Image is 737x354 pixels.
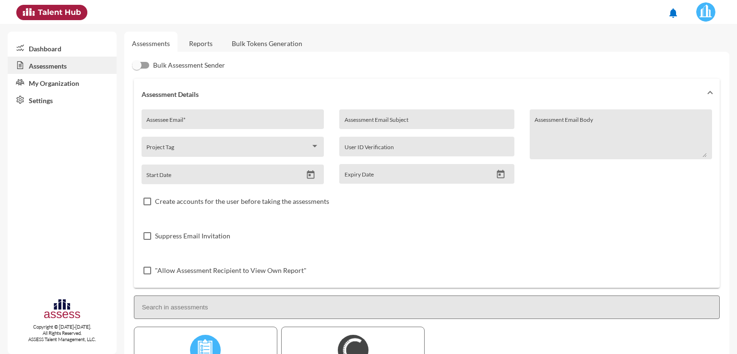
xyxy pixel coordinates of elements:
[134,79,720,109] mat-expansion-panel-header: Assessment Details
[8,74,117,91] a: My Organization
[8,39,117,57] a: Dashboard
[142,90,701,98] mat-panel-title: Assessment Details
[224,32,310,55] a: Bulk Tokens Generation
[153,59,225,71] span: Bulk Assessment Sender
[302,170,319,180] button: Open calendar
[155,230,230,242] span: Suppress Email Invitation
[181,32,220,55] a: Reports
[132,39,170,47] a: Assessments
[667,7,679,19] mat-icon: notifications
[134,109,720,288] div: Assessment Details
[43,298,81,321] img: assesscompany-logo.png
[492,169,509,179] button: Open calendar
[8,91,117,108] a: Settings
[155,196,329,207] span: Create accounts for the user before taking the assessments
[8,57,117,74] a: Assessments
[134,295,720,319] input: Search in assessments
[155,265,307,276] span: "Allow Assessment Recipient to View Own Report"
[8,324,117,342] p: Copyright © [DATE]-[DATE]. All Rights Reserved. ASSESS Talent Management, LLC.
